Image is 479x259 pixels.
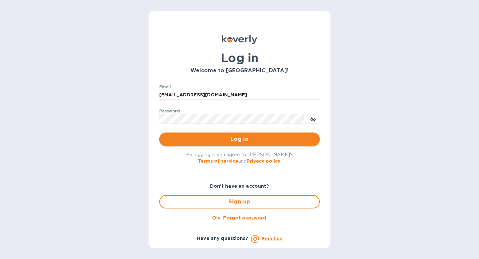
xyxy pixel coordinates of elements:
[159,133,320,146] button: Log in
[159,85,171,89] label: Email
[159,109,180,113] label: Password
[247,158,280,164] a: Privacy policy
[223,215,266,221] u: Forgot password
[165,135,314,143] span: Log in
[197,236,248,241] b: Have any questions?
[159,51,320,65] h1: Log in
[262,236,282,241] a: Email us
[159,195,320,208] button: Sign up
[186,152,293,164] span: By logging in you agree to [PERSON_NAME]'s and .
[210,183,269,189] b: Don't have an account?
[159,90,320,100] input: Enter email address
[198,158,238,164] a: Terms of service
[159,68,320,74] h3: Welcome to [GEOGRAPHIC_DATA]!
[165,198,314,206] span: Sign up
[222,35,257,44] img: Koverly
[306,112,320,125] button: toggle password visibility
